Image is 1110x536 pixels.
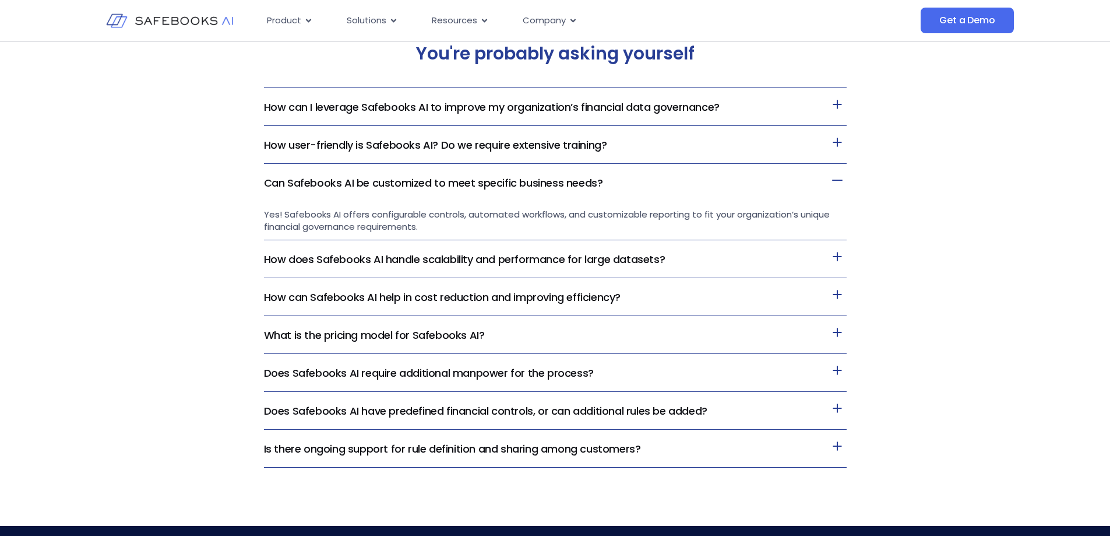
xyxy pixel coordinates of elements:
[264,278,847,316] h3: How can Safebooks AI help in cost reduction and improving efficiency?
[264,290,621,304] a: How can Safebooks AI help in cost reduction and improving efficiency?
[264,252,665,267] a: How does Safebooks AI handle scalability and performance for large datasets?
[939,15,995,26] span: Get a Demo
[264,208,830,233] span: Yes! Safebooks AI offers configurable controls, automated workflows, and customizable reporting t...
[264,126,847,164] h3: How user-friendly is Safebooks AI? Do we require extensive training?
[264,354,847,392] h3: Does Safebooks AI require additional manpower for the process?
[267,14,301,27] span: Product
[258,9,804,32] nav: Menu
[264,442,641,456] a: Is there ongoing support for rule definition and sharing among customers?
[264,316,847,354] h3: What is the pricing model for Safebooks AI?
[264,138,607,152] a: How user-friendly is Safebooks AI? Do we require extensive training?
[347,14,386,27] span: Solutions
[258,9,804,32] div: Menu Toggle
[264,430,847,468] h3: Is there ongoing support for rule definition and sharing among customers?
[264,164,847,201] h3: Can Safebooks AI be customized to meet specific business needs?
[523,14,566,27] span: Company
[264,366,594,380] a: Does Safebooks AI require additional manpower for the process?
[264,100,720,114] a: How can I leverage Safebooks AI to improve my organization’s financial data governance?
[264,201,847,240] div: Can Safebooks AI be customized to meet specific business needs?
[264,240,847,278] h3: How does Safebooks AI handle scalability and performance for large datasets?
[921,8,1013,33] a: Get a Demo
[264,404,707,418] a: Does Safebooks AI have predefined financial controls, or can additional rules be added?
[264,392,847,430] h3: Does Safebooks AI have predefined financial controls, or can additional rules be added?
[264,88,847,126] h3: How can I leverage Safebooks AI to improve my organization’s financial data governance?
[264,176,603,190] a: Can Safebooks AI be customized to meet specific business needs?
[432,14,477,27] span: Resources
[264,328,485,342] a: What is the pricing model for Safebooks AI?
[264,43,847,64] h2: You're probably asking yourself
